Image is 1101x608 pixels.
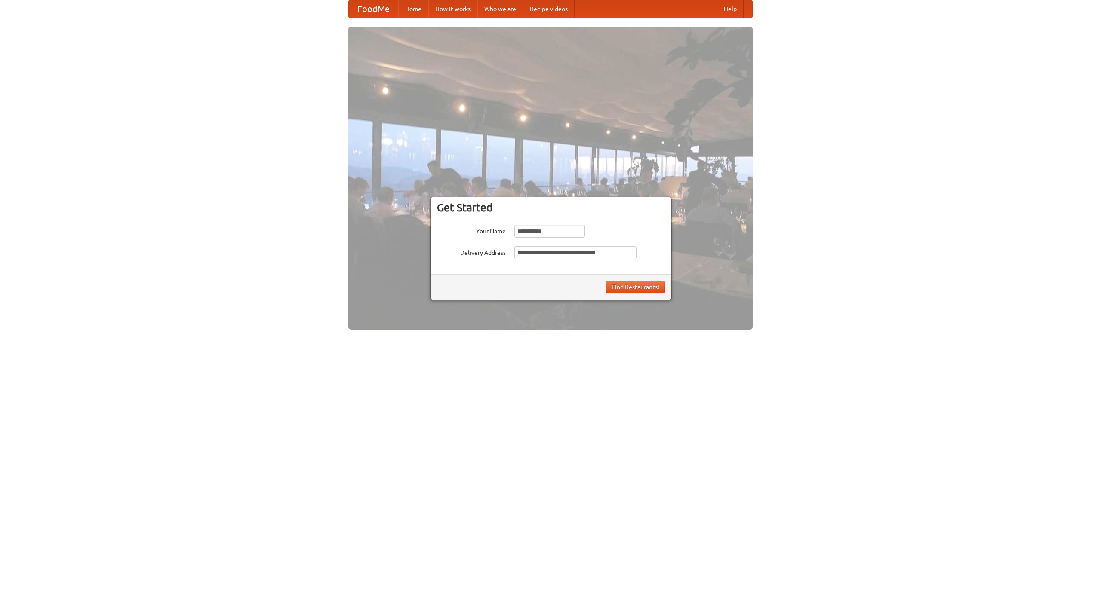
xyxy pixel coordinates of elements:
label: Delivery Address [437,246,506,257]
h3: Get Started [437,201,665,214]
a: Recipe videos [523,0,575,18]
label: Your Name [437,225,506,235]
button: Find Restaurants! [606,281,665,293]
a: How it works [428,0,477,18]
a: Home [398,0,428,18]
a: Help [717,0,744,18]
a: FoodMe [349,0,398,18]
a: Who we are [477,0,523,18]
